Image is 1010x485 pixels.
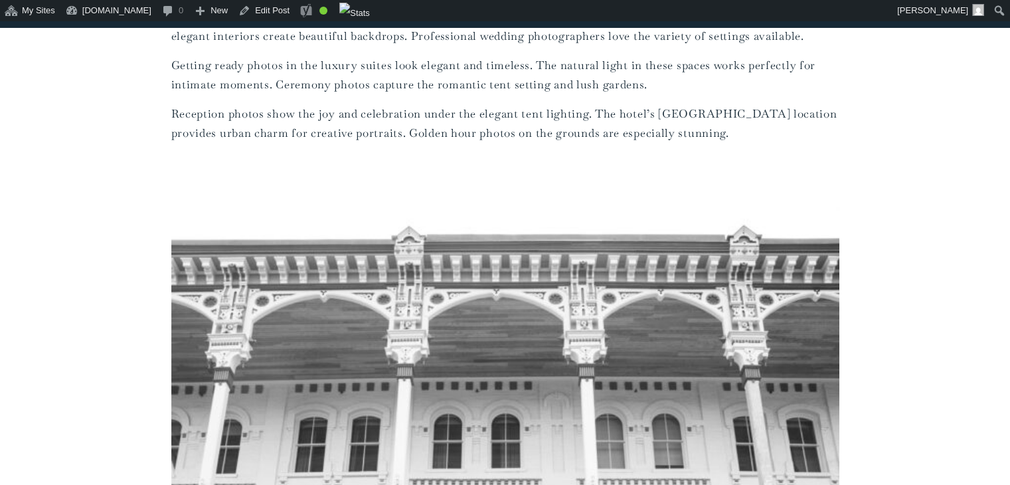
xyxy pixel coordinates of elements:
span: [PERSON_NAME] [897,5,968,15]
img: Views over 48 hours. Click for more Jetpack Stats. [339,3,370,24]
div: Good [319,7,327,15]
p: Getting ready photos in the luxury suites look elegant and timeless. The natural light in these s... [171,56,839,94]
p: This venue provides endless opportunities for stunning wedding photos throughout the day. The his... [171,7,839,45]
p: Reception photos show the joy and celebration under the elegant tent lighting. The hotel’s [GEOGR... [171,104,839,142]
